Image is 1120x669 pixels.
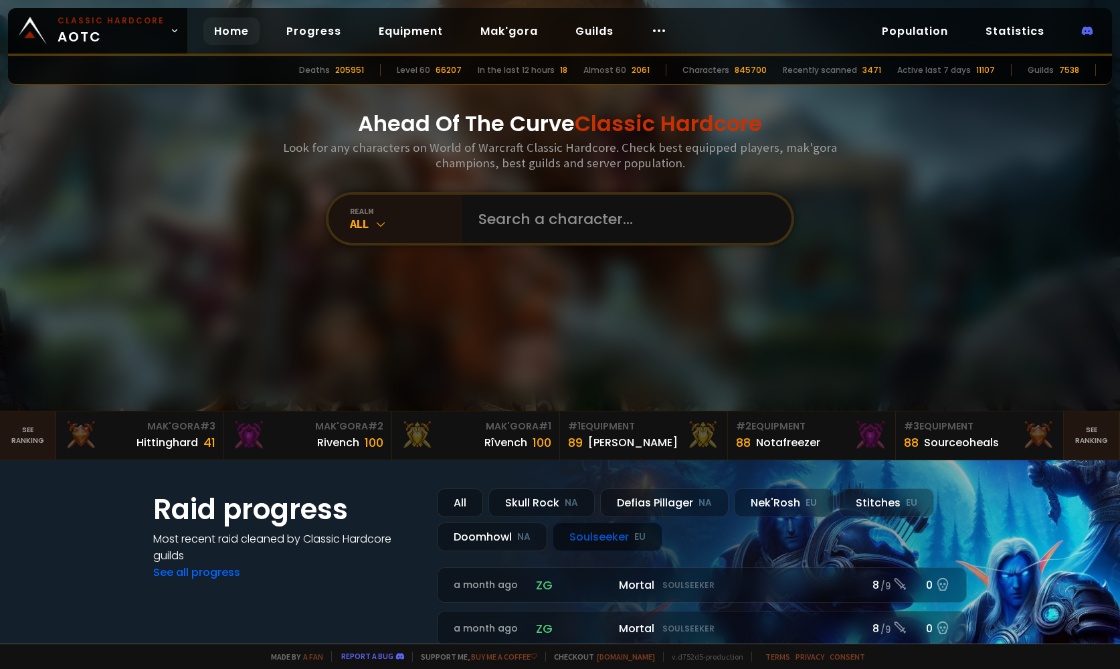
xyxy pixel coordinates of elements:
[303,652,323,662] a: a fan
[478,64,555,76] div: In the last 12 hours
[806,496,817,510] small: EU
[517,531,531,544] small: NA
[153,488,421,531] h1: Raid progress
[904,419,919,433] span: # 3
[583,64,626,76] div: Almost 60
[470,17,549,45] a: Mak'gora
[64,419,215,434] div: Mak'Gora
[663,652,743,662] span: v. d752d5 - production
[1059,64,1079,76] div: 7538
[437,567,967,603] a: a month agozgMortalSoulseeker8 /90
[682,64,729,76] div: Characters
[734,488,834,517] div: Nek'Rosh
[588,434,678,451] div: [PERSON_NAME]
[317,434,359,451] div: Rivench
[568,419,581,433] span: # 1
[8,8,187,54] a: Classic HardcoreAOTC
[153,531,421,564] h4: Most recent raid cleaned by Classic Hardcore guilds
[335,64,364,76] div: 205951
[470,195,775,243] input: Search a character...
[368,17,454,45] a: Equipment
[1064,411,1120,460] a: Seeranking
[736,434,751,452] div: 88
[299,64,330,76] div: Deaths
[735,64,767,76] div: 845700
[365,434,383,452] div: 100
[350,206,462,216] div: realm
[488,488,595,517] div: Skull Rock
[203,434,215,452] div: 41
[153,565,240,580] a: See all progress
[565,17,624,45] a: Guilds
[358,108,762,140] h1: Ahead Of The Curve
[224,411,392,460] a: Mak'Gora#2Rivench100
[1028,64,1054,76] div: Guilds
[533,434,551,452] div: 100
[437,488,483,517] div: All
[783,64,857,76] div: Recently scanned
[484,434,527,451] div: Rîvench
[871,17,959,45] a: Population
[553,522,662,551] div: Soulseeker
[568,419,719,434] div: Equipment
[437,611,967,646] a: a month agozgMortalSoulseeker8 /90
[830,652,865,662] a: Consent
[756,434,820,451] div: Notafreezer
[58,15,165,27] small: Classic Hardcore
[765,652,790,662] a: Terms
[597,652,655,662] a: [DOMAIN_NAME]
[56,411,224,460] a: Mak'Gora#3Hittinghard41
[736,419,887,434] div: Equipment
[839,488,934,517] div: Stitches
[600,488,729,517] div: Defias Pillager
[560,411,728,460] a: #1Equipment89[PERSON_NAME]
[392,411,560,460] a: Mak'Gora#1Rîvench100
[906,496,917,510] small: EU
[368,419,383,433] span: # 2
[897,64,971,76] div: Active last 7 days
[276,17,352,45] a: Progress
[200,419,215,433] span: # 3
[568,434,583,452] div: 89
[545,652,655,662] span: Checkout
[341,651,393,661] a: Report a bug
[924,434,999,451] div: Sourceoheals
[560,64,567,76] div: 18
[350,216,462,231] div: All
[437,522,547,551] div: Doomhowl
[203,17,260,45] a: Home
[904,419,1055,434] div: Equipment
[632,64,650,76] div: 2061
[698,496,712,510] small: NA
[565,496,578,510] small: NA
[728,411,896,460] a: #2Equipment88Notafreezer
[136,434,198,451] div: Hittinghard
[397,64,430,76] div: Level 60
[263,652,323,662] span: Made by
[976,64,995,76] div: 11107
[436,64,462,76] div: 66207
[862,64,881,76] div: 3471
[975,17,1055,45] a: Statistics
[232,419,383,434] div: Mak'Gora
[796,652,824,662] a: Privacy
[634,531,646,544] small: EU
[58,15,165,47] span: AOTC
[736,419,751,433] span: # 2
[412,652,537,662] span: Support me,
[904,434,919,452] div: 88
[471,652,537,662] a: Buy me a coffee
[539,419,551,433] span: # 1
[278,140,842,171] h3: Look for any characters on World of Warcraft Classic Hardcore. Check best equipped players, mak'g...
[400,419,551,434] div: Mak'Gora
[575,108,762,138] span: Classic Hardcore
[896,411,1064,460] a: #3Equipment88Sourceoheals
